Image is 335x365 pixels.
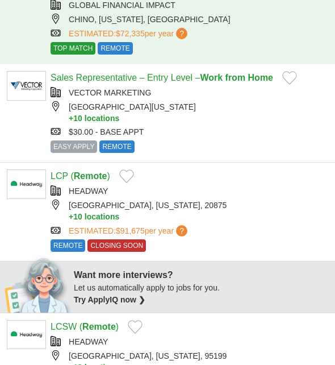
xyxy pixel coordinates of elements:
span: ? [176,28,187,39]
strong: Home [248,73,273,82]
strong: from [225,73,246,82]
a: LCP (Remote) [51,171,110,181]
span: $72,335 [116,29,145,38]
strong: Remote [82,322,116,331]
a: HEADWAY [69,186,108,196]
button: +10 locations [69,113,328,124]
span: TOP MATCH [51,42,95,55]
img: Headway logo [7,320,46,350]
a: Sales Representative – Entry Level –Work from Home [51,73,273,82]
button: Add to favorite jobs [282,71,297,85]
div: [GEOGRAPHIC_DATA][US_STATE] [51,101,328,124]
button: +10 locations [69,211,328,222]
a: Try ApplyIQ now ❯ [74,295,145,304]
span: REMOTE [98,42,132,55]
span: REMOTE [99,140,134,153]
div: $30.00 - BASE APPT [51,126,328,138]
span: EASY APPLY [51,140,97,153]
a: LCSW (Remote) [51,322,119,331]
div: [GEOGRAPHIC_DATA], [US_STATE], 20875 [51,200,328,222]
strong: Remote [74,171,107,181]
span: ? [176,225,187,237]
a: ESTIMATED:$72,335per year? [69,28,190,40]
button: Add to favorite jobs [128,320,143,334]
span: REMOTE [51,239,85,252]
span: $91,675 [116,226,145,235]
div: Let us automatically apply to jobs for you. [74,282,328,306]
img: apply-iq-scientist.png [5,256,73,313]
div: Want more interviews? [74,268,328,282]
a: VECTOR MARKETING [69,88,151,97]
span: + [69,113,73,124]
a: HEADWAY [69,337,108,346]
div: CHINO, [US_STATE], [GEOGRAPHIC_DATA] [51,14,328,26]
img: Vector Marketing logo [7,71,46,101]
img: Headway logo [7,169,46,199]
span: CLOSING SOON [87,239,146,252]
button: Add to favorite jobs [119,169,134,183]
strong: Work [200,73,223,82]
a: ESTIMATED:$91,675per year? [69,225,190,237]
span: + [69,211,73,222]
